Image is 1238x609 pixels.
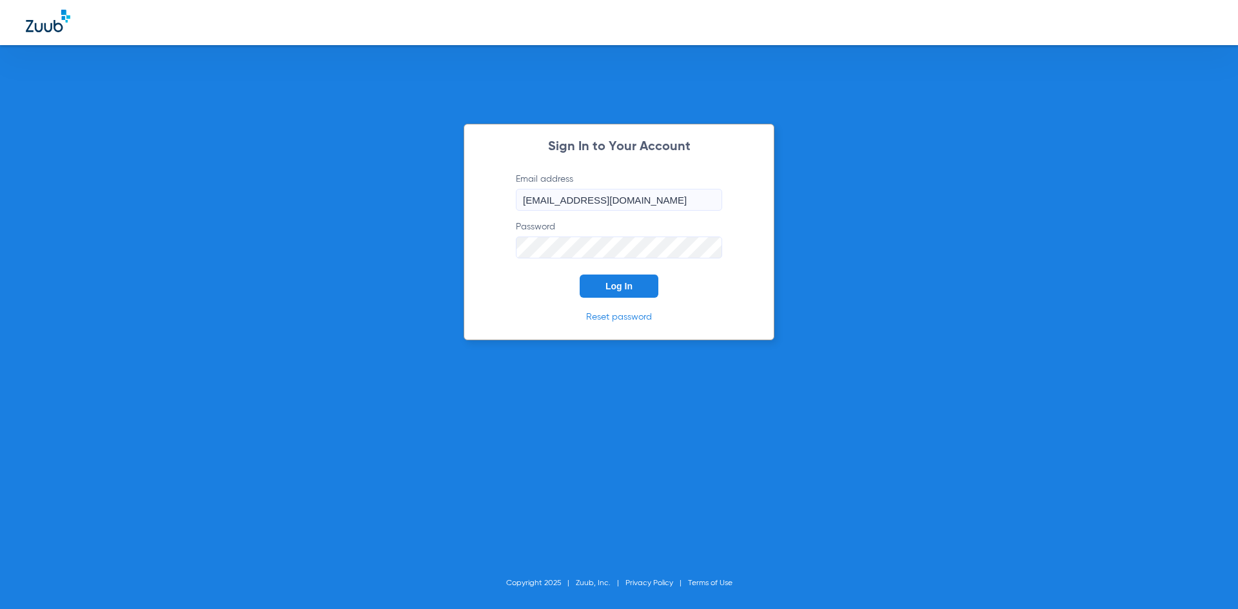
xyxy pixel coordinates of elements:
[506,577,576,590] li: Copyright 2025
[580,275,658,298] button: Log In
[625,579,673,587] a: Privacy Policy
[605,281,633,291] span: Log In
[586,313,652,322] a: Reset password
[496,140,742,153] h2: Sign In to Your Account
[516,173,722,211] label: Email address
[576,577,625,590] li: Zuub, Inc.
[26,10,70,32] img: Zuub Logo
[516,237,722,258] input: Password
[688,579,732,587] a: Terms of Use
[516,189,722,211] input: Email address
[516,220,722,258] label: Password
